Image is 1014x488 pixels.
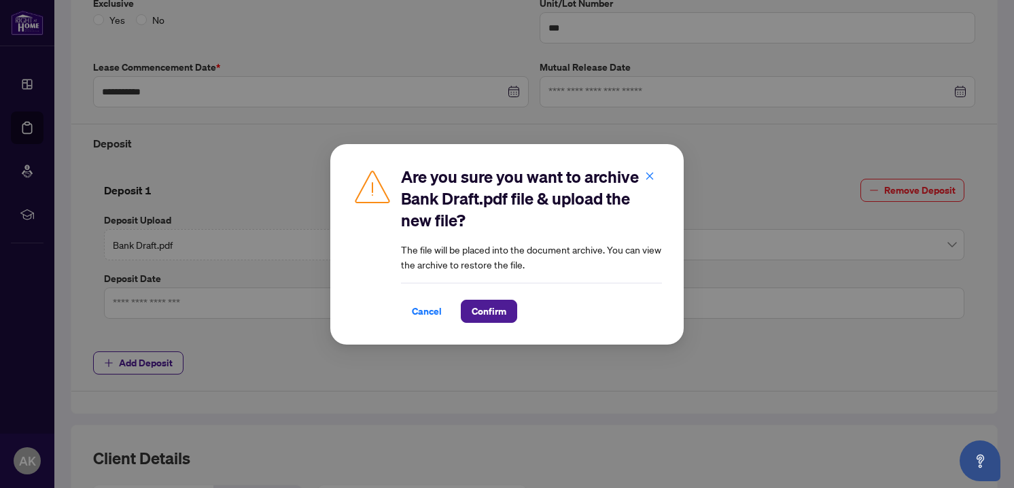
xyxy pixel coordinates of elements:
span: Confirm [472,300,506,322]
button: Cancel [401,300,453,323]
span: Cancel [412,300,442,322]
div: The file will be placed into the document archive. You can view the archive to restore the file. [401,166,662,323]
img: Caution Icon [352,166,393,207]
button: Open asap [960,440,1000,481]
h2: Are you sure you want to archive Bank Draft.pdf file & upload the new file? [401,166,662,231]
span: close [645,171,654,180]
button: Confirm [461,300,517,323]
